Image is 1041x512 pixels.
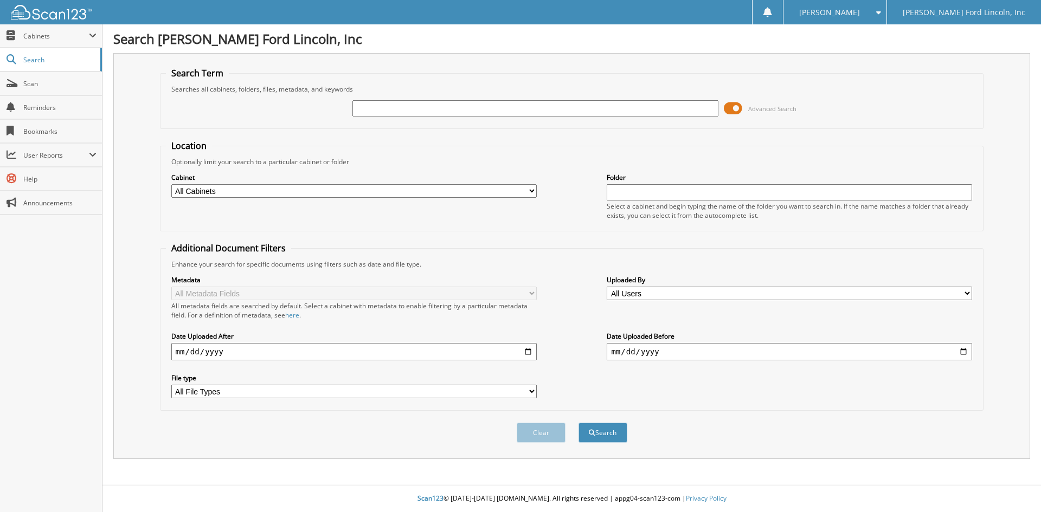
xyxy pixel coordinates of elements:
[113,30,1030,48] h1: Search [PERSON_NAME] Ford Lincoln, Inc
[171,373,537,383] label: File type
[23,127,97,136] span: Bookmarks
[171,275,537,284] label: Metadata
[23,174,97,184] span: Help
[903,9,1025,16] span: [PERSON_NAME] Ford Lincoln, Inc
[607,343,972,360] input: end
[171,343,537,360] input: start
[171,332,537,341] label: Date Uploaded After
[171,173,537,182] label: Cabinet
[171,301,537,320] div: All metadata fields are searched by default. Select a cabinet with metadata to enable filtering b...
[607,202,972,220] div: Select a cabinet and begin typing the name of the folder you want to search in. If the name match...
[748,105,796,113] span: Advanced Search
[799,9,860,16] span: [PERSON_NAME]
[166,242,291,254] legend: Additional Document Filters
[607,332,972,341] label: Date Uploaded Before
[417,494,444,503] span: Scan123
[166,140,212,152] legend: Location
[285,310,299,320] a: here
[23,198,97,208] span: Announcements
[166,157,978,166] div: Optionally limit your search to a particular cabinet or folder
[166,85,978,94] div: Searches all cabinets, folders, files, metadata, and keywords
[23,79,97,88] span: Scan
[23,151,89,160] span: User Reports
[102,485,1041,512] div: © [DATE]-[DATE] [DOMAIN_NAME]. All rights reserved | appg04-scan123-com |
[11,5,92,20] img: scan123-logo-white.svg
[579,423,627,443] button: Search
[23,31,89,41] span: Cabinets
[23,103,97,112] span: Reminders
[166,260,978,269] div: Enhance your search for specific documents using filters such as date and file type.
[607,275,972,284] label: Uploaded By
[517,423,566,443] button: Clear
[23,55,95,64] span: Search
[607,173,972,182] label: Folder
[166,67,229,79] legend: Search Term
[686,494,727,503] a: Privacy Policy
